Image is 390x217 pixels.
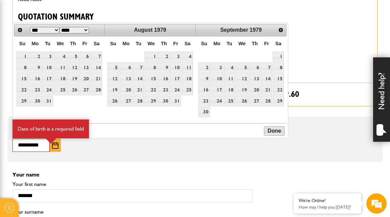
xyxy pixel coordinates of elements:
[173,41,178,46] span: Friday
[9,62,123,77] input: Enter your last name
[42,96,53,106] a: 31
[133,74,144,84] a: 14
[110,41,116,46] span: Sunday
[182,74,193,84] a: 18
[92,169,123,178] em: Start Chat
[9,122,123,163] textarea: Type your message and hit 'Enter'
[170,85,181,95] a: 24
[252,41,258,46] span: Thursday
[54,62,67,73] a: 11
[42,74,53,84] a: 17
[224,85,235,95] a: 18
[17,62,28,73] a: 8
[120,62,132,73] a: 6
[19,41,25,46] span: Sunday
[211,85,223,95] a: 17
[264,126,285,136] button: Done
[91,74,102,84] a: 21
[236,62,248,73] a: 5
[54,74,67,84] a: 18
[273,52,284,62] a: 1
[67,85,78,95] a: 26
[278,27,284,33] span: Next
[13,182,252,187] label: Your first name
[91,85,102,95] a: 28
[276,25,286,35] a: Next
[79,62,91,73] a: 13
[46,138,56,144] img: error-box-arrow.svg
[261,96,272,106] a: 28
[211,96,223,106] a: 24
[261,74,272,84] a: 14
[17,52,28,62] a: 1
[120,96,132,106] a: 27
[15,25,25,35] a: Prev
[136,41,142,46] span: Tuesday
[17,85,28,95] a: 22
[67,62,78,73] a: 12
[148,41,155,46] span: Wednesday
[91,52,102,62] a: 7
[13,172,377,178] p: Your name
[145,96,157,106] a: 29
[82,41,87,46] span: Friday
[261,62,272,73] a: 7
[120,85,132,95] a: 20
[29,74,41,84] a: 16
[9,102,123,117] input: Enter your phone number
[236,85,248,95] a: 19
[67,52,78,62] a: 5
[299,205,356,210] p: How may I help you today?
[273,62,284,73] a: 8
[299,198,356,204] div: We're Online!
[107,74,119,84] a: 12
[182,85,193,95] a: 25
[249,62,260,73] a: 6
[220,27,248,33] span: September
[133,85,144,95] a: 21
[158,74,169,84] a: 16
[45,41,51,46] span: Tuesday
[185,41,191,46] span: Saturday
[107,96,119,106] a: 26
[145,74,157,84] a: 15
[275,41,282,46] span: Saturday
[42,52,53,62] a: 3
[57,41,64,46] span: Wednesday
[170,96,181,106] a: 31
[249,96,260,106] a: 27
[79,85,91,95] a: 27
[261,88,372,101] p: Total:
[239,41,246,46] span: Wednesday
[17,96,28,106] a: 29
[29,85,41,95] a: 23
[145,52,157,62] a: 1
[133,62,144,73] a: 7
[161,41,167,46] span: Thursday
[182,52,193,62] a: 4
[198,74,210,84] a: 9
[13,119,89,138] div: Date of birth is a required field
[170,62,181,73] a: 10
[145,85,157,95] a: 22
[54,52,67,62] a: 4
[122,41,129,46] span: Monday
[154,27,166,33] span: 1979
[11,37,28,47] img: d_20077148190_company_1631870298795_20077148190
[67,74,78,84] a: 19
[94,41,100,46] span: Saturday
[273,85,284,95] a: 22
[236,74,248,84] a: 12
[52,142,58,149] img: Choose date
[198,107,210,117] a: 30
[198,96,210,106] a: 23
[107,62,119,73] a: 5
[70,41,76,46] span: Thursday
[35,38,114,47] div: Chat with us now
[120,74,132,84] a: 13
[158,62,169,73] a: 9
[373,57,390,142] div: Need help?
[42,85,53,95] a: 24
[224,74,235,84] a: 11
[18,12,251,23] h3: Quotation Summary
